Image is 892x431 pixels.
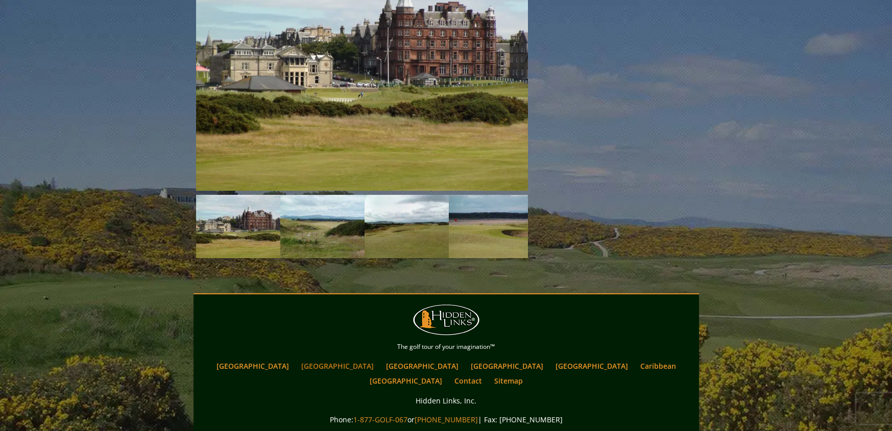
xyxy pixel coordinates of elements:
a: Caribbean [635,359,681,373]
p: Hidden Links, Inc. [196,394,696,407]
a: 1-877-GOLF-067 [353,415,407,424]
a: [GEOGRAPHIC_DATA] [550,359,633,373]
a: Contact [449,373,487,388]
a: [GEOGRAPHIC_DATA] [296,359,379,373]
a: [GEOGRAPHIC_DATA] [365,373,447,388]
p: The golf tour of your imagination™ [196,341,696,352]
a: [GEOGRAPHIC_DATA] [211,359,294,373]
a: [GEOGRAPHIC_DATA] [466,359,548,373]
a: [PHONE_NUMBER] [415,415,478,424]
a: [GEOGRAPHIC_DATA] [381,359,464,373]
p: Phone: or | Fax: [PHONE_NUMBER] [196,413,696,426]
a: Sitemap [489,373,528,388]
